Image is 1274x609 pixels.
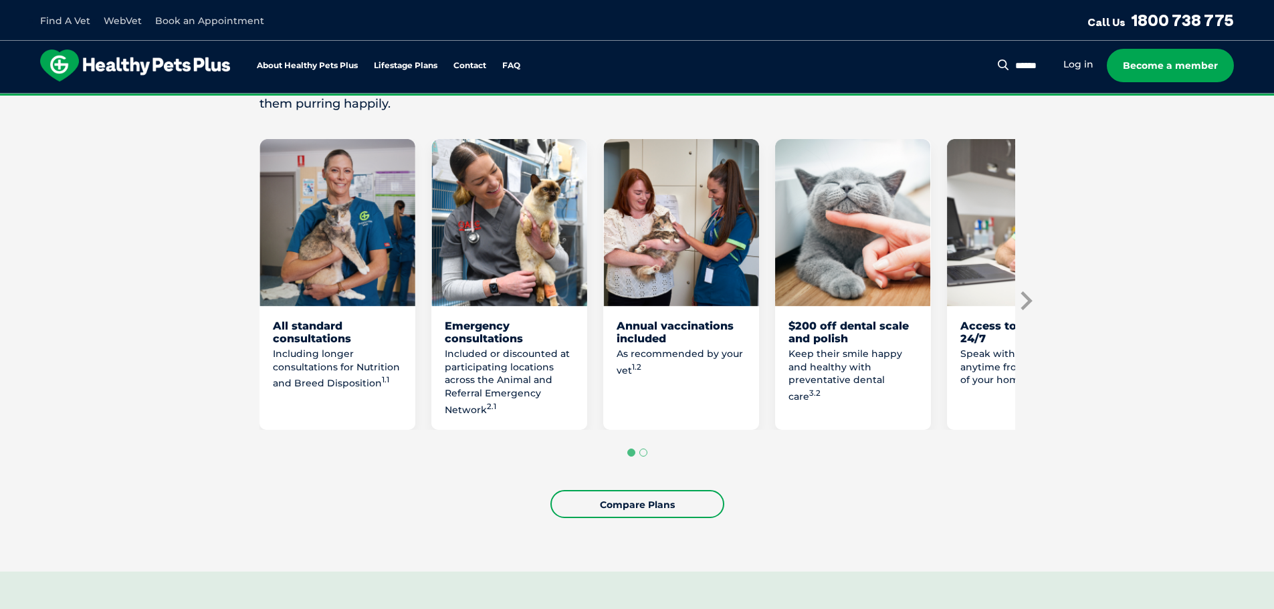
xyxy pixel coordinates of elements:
[273,348,402,390] p: Including longer consultations for Nutrition and Breed Disposition
[382,375,389,384] sup: 1.1
[1015,291,1035,311] button: Next slide
[387,94,887,106] span: Proactive, preventative wellness program designed to keep your pet healthier and happier for longer
[487,402,496,411] sup: 2.1
[104,15,142,27] a: WebVet
[617,348,746,377] p: As recommended by your vet
[431,139,587,430] li: 2 of 8
[639,449,647,457] button: Go to page 2
[445,348,574,416] p: Included or discounted at participating locations across the Animal and Referral Emergency Network
[947,139,1103,430] li: 5 of 8
[502,62,520,70] a: FAQ
[40,49,230,82] img: hpp-logo
[453,62,486,70] a: Contact
[273,320,402,345] div: All standard consultations
[374,62,437,70] a: Lifestage Plans
[259,447,1015,459] ul: Select a slide to show
[960,320,1089,345] div: Access to WebVet 24/7
[1107,49,1234,82] a: Become a member
[445,320,574,345] div: Emergency consultations
[627,449,635,457] button: Go to page 1
[995,58,1012,72] button: Search
[632,362,641,372] sup: 1.2
[1063,58,1093,71] a: Log in
[960,348,1089,387] p: Speak with a qualified vet anytime from the comfort of your home
[775,139,931,430] li: 4 of 8
[809,388,821,398] sup: 3.2
[40,15,90,27] a: Find A Vet
[259,139,415,430] li: 1 of 8
[617,320,746,345] div: Annual vaccinations included
[155,15,264,27] a: Book an Appointment
[603,139,759,430] li: 3 of 8
[1087,10,1234,30] a: Call Us1800 738 775
[1087,15,1126,29] span: Call Us
[788,320,918,345] div: $200 off dental scale and polish
[257,62,358,70] a: About Healthy Pets Plus
[550,490,724,518] a: Compare Plans
[788,348,918,403] p: Keep their smile happy and healthy with preventative dental care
